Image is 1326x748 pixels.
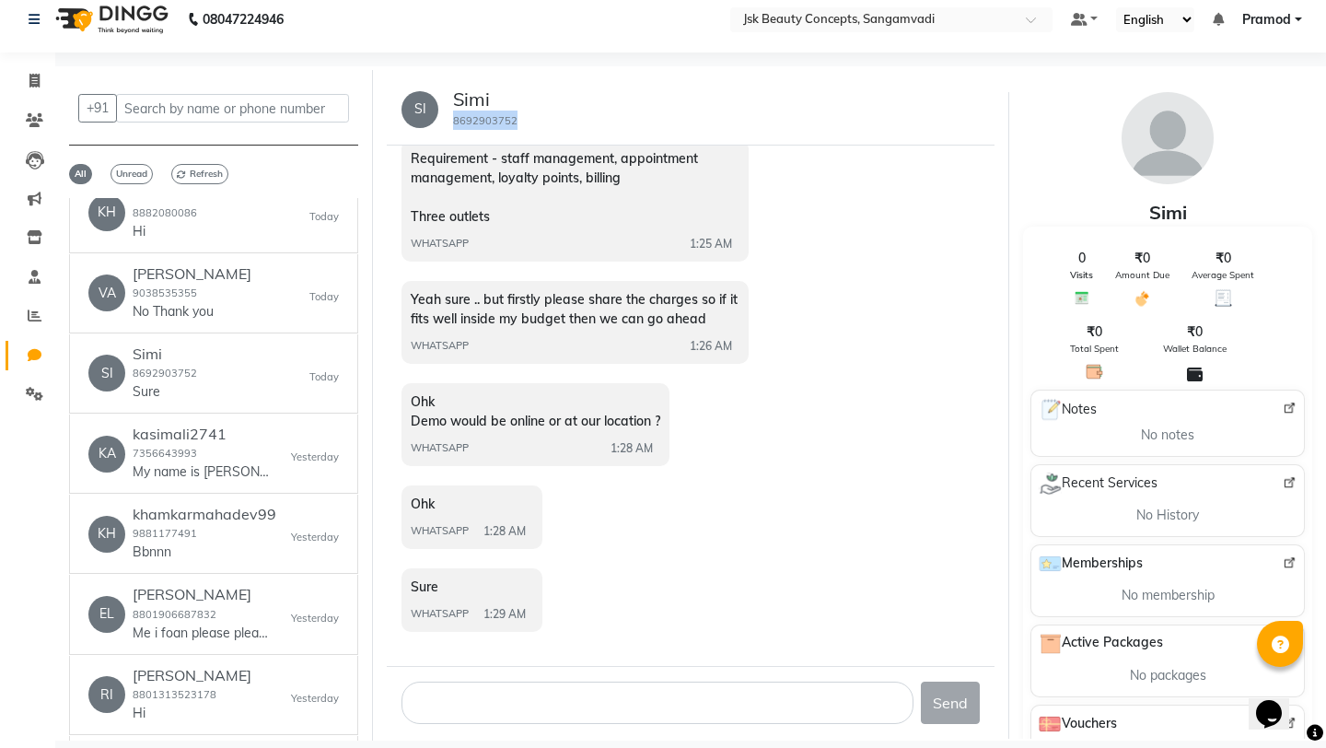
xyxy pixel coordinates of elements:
div: KH [88,516,125,553]
small: 8801313523178 [133,688,216,701]
small: Today [309,289,339,305]
h6: [PERSON_NAME] [133,667,251,684]
span: Refresh [171,164,228,184]
span: WHATSAPP [411,236,469,251]
small: 8692903752 [453,114,518,127]
p: No Thank you [133,302,251,321]
span: Average Spent [1192,268,1254,282]
div: KA [88,436,125,473]
span: ₹0 [1087,322,1102,342]
input: Search by name or phone number [116,94,349,123]
small: Yesterday [291,450,339,465]
span: 1:26 AM [690,338,732,355]
h6: [PERSON_NAME] [133,586,271,603]
span: 0 [1078,249,1086,268]
small: Today [309,369,339,385]
span: ₹0 [1134,249,1150,268]
small: Yesterday [291,530,339,545]
span: Amount Due [1115,268,1169,282]
button: +91 [78,94,117,123]
span: No membership [1122,586,1215,605]
div: VA [88,275,125,311]
small: 8692903752 [133,367,197,380]
span: Memberships [1039,553,1143,575]
p: Hi [133,704,251,723]
span: Wallet Balance [1163,342,1227,356]
small: 8801906687832 [133,608,216,621]
span: Yeah sure .. but firstly please share the charges so if it fits well inside my budget then we can... [411,291,738,327]
small: Today [309,209,339,225]
p: My name is [PERSON_NAME] I am [PERSON_NAME] shop [133,462,271,482]
div: KH [88,194,125,231]
img: Average Spent Icon [1215,289,1232,307]
span: Vouchers [1039,713,1117,735]
span: WHATSAPP [411,440,469,456]
span: Notes [1039,398,1097,422]
span: Recent Services [1039,473,1157,495]
small: 9881177491 [133,527,197,540]
span: Unread [110,164,153,184]
span: Ohk [411,496,435,512]
span: Visits [1070,268,1093,282]
h5: Simi [453,88,518,111]
span: Sure [411,579,438,595]
span: No notes [1141,426,1194,445]
span: 1:25 AM [690,236,732,252]
div: SI [88,355,125,392]
span: Total Spent [1070,342,1119,356]
span: 1:28 AM [483,523,526,540]
iframe: chat widget [1249,674,1308,730]
span: Requirement - staff management, appointment management, loyalty points, billing Three outlets [411,150,698,225]
span: All [69,164,92,184]
small: 9038535355 [133,286,197,299]
span: WHATSAPP [411,523,469,539]
p: Bbnnn [133,543,271,562]
div: SI [401,91,438,128]
h6: khamkarmahadev99 [133,506,276,523]
img: avatar [1122,92,1214,184]
img: Total Spent Icon [1086,363,1103,380]
small: 7356643993 [133,447,197,460]
span: WHATSAPP [411,338,469,354]
p: Hi [133,222,197,241]
p: Me i foan please please please [133,624,271,643]
div: EL [88,596,125,633]
h6: kasimali2741 [133,426,271,443]
span: No packages [1130,666,1206,685]
h6: [PERSON_NAME] [133,265,251,283]
span: ₹0 [1215,249,1231,268]
h6: Simi [133,345,197,363]
small: Yesterday [291,691,339,707]
span: Ohk Demo would be online or at our location ? [411,393,660,429]
img: Amount Due Icon [1134,289,1151,308]
span: Active Packages [1039,633,1163,655]
span: WHATSAPP [411,606,469,622]
div: Simi [1023,199,1312,227]
span: Pramod [1242,10,1291,29]
span: ₹0 [1187,322,1203,342]
span: No History [1136,506,1199,525]
small: 8882080086 [133,206,197,219]
span: 1:28 AM [611,440,653,457]
span: 1:29 AM [483,606,526,623]
div: RI [88,676,125,713]
small: Yesterday [291,611,339,626]
p: Sure [133,382,197,402]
